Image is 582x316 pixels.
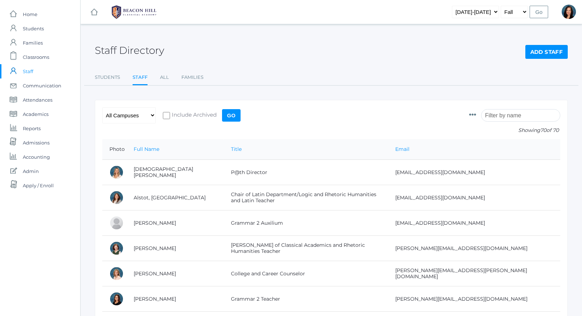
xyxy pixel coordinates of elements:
[231,146,242,152] a: Title
[109,216,124,230] div: Sarah Armstrong
[23,7,37,21] span: Home
[562,5,576,19] div: Curcinda Young
[224,210,388,236] td: Grammar 2 Auxilium
[109,190,124,205] div: Jordan Alstot
[181,70,204,85] a: Families
[23,21,44,36] span: Students
[224,286,388,312] td: Grammar 2 Teacher
[23,50,49,64] span: Classrooms
[127,185,224,210] td: Alstot, [GEOGRAPHIC_DATA]
[127,210,224,236] td: [PERSON_NAME]
[23,121,41,136] span: Reports
[224,160,388,185] td: P@th Director
[481,109,560,122] input: Filter by name
[540,127,546,133] span: 70
[133,70,148,86] a: Staff
[23,93,52,107] span: Attendances
[530,6,548,18] input: Go
[109,292,124,306] div: Emily Balli
[388,286,560,312] td: [PERSON_NAME][EMAIL_ADDRESS][DOMAIN_NAME]
[160,70,169,85] a: All
[163,112,170,119] input: Include Archived
[95,70,120,85] a: Students
[170,111,217,120] span: Include Archived
[388,210,560,236] td: [EMAIL_ADDRESS][DOMAIN_NAME]
[134,146,159,152] a: Full Name
[109,241,124,255] div: Maureen Baldwin
[224,261,388,286] td: College and Career Counselor
[23,164,39,178] span: Admin
[23,78,61,93] span: Communication
[395,146,410,152] a: Email
[23,150,50,164] span: Accounting
[469,127,560,134] p: Showing of 70
[107,3,161,21] img: BHCALogos-05-308ed15e86a5a0abce9b8dd61676a3503ac9727e845dece92d48e8588c001991.png
[127,261,224,286] td: [PERSON_NAME]
[127,160,224,185] td: [DEMOGRAPHIC_DATA][PERSON_NAME]
[23,178,54,193] span: Apply / Enroll
[109,165,124,179] div: Heather Albanese
[95,45,164,56] h2: Staff Directory
[23,36,43,50] span: Families
[127,286,224,312] td: [PERSON_NAME]
[388,185,560,210] td: [EMAIL_ADDRESS][DOMAIN_NAME]
[224,185,388,210] td: Chair of Latin Department/Logic and Rhetoric Humanities and Latin Teacher
[222,109,241,122] input: Go
[388,236,560,261] td: [PERSON_NAME][EMAIL_ADDRESS][DOMAIN_NAME]
[224,236,388,261] td: [PERSON_NAME] of Classical Academics and Rhetoric Humanities Teacher
[388,160,560,185] td: [EMAIL_ADDRESS][DOMAIN_NAME]
[23,107,48,121] span: Academics
[109,266,124,281] div: Lisa Balikian
[388,261,560,286] td: [PERSON_NAME][EMAIL_ADDRESS][PERSON_NAME][DOMAIN_NAME]
[23,136,50,150] span: Admissions
[127,236,224,261] td: [PERSON_NAME]
[525,45,568,59] a: Add Staff
[102,139,127,160] th: Photo
[23,64,33,78] span: Staff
